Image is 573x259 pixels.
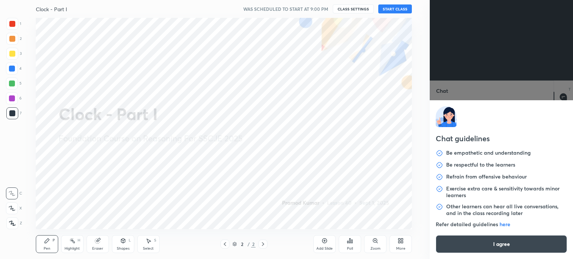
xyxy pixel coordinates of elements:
[316,247,333,250] div: Add Slide
[347,247,353,250] div: Poll
[6,63,22,75] div: 4
[446,185,567,199] p: Exercise extra care & sensitivity towards minor learners
[243,6,328,12] h5: WAS SCHEDULED TO START AT 9:00 PM
[6,187,22,199] div: C
[436,221,567,228] p: Refer detailed guidelines
[78,239,80,242] div: H
[436,235,567,253] button: I agree
[36,6,67,13] h4: Clock - Part I
[117,247,129,250] div: Shapes
[6,78,22,89] div: 5
[251,241,256,247] div: 2
[129,239,131,242] div: L
[6,92,22,104] div: 6
[247,242,250,246] div: /
[6,107,22,119] div: 7
[378,4,412,13] button: START CLASS
[446,173,527,181] p: Refrain from offensive behaviour
[143,247,154,250] div: Select
[370,247,381,250] div: Zoom
[500,221,510,228] a: here
[154,239,156,242] div: S
[65,247,80,250] div: Highlight
[446,203,567,217] p: Other learners can hear all live conversations, and in the class recording later
[238,242,246,246] div: 2
[6,202,22,214] div: X
[6,18,21,30] div: 1
[53,239,55,242] div: P
[92,247,103,250] div: Eraser
[6,33,22,45] div: 2
[6,217,22,229] div: Z
[446,149,531,157] p: Be empathetic and understanding
[44,247,50,250] div: Pen
[333,4,374,13] button: CLASS SETTINGS
[396,247,406,250] div: More
[6,48,22,60] div: 3
[436,133,567,146] h2: Chat guidelines
[446,161,515,169] p: Be respectful to the learners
